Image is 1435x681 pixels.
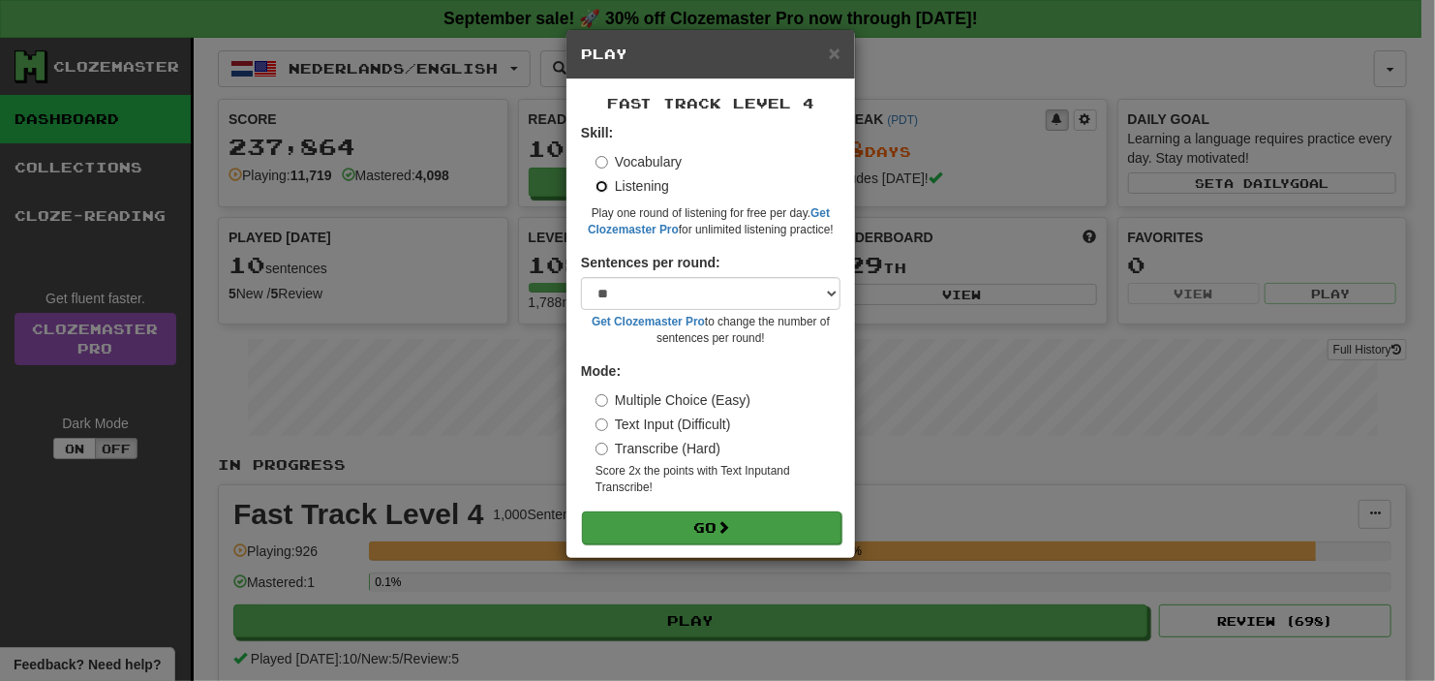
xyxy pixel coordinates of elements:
small: Play one round of listening for free per day. for unlimited listening practice! [581,205,840,238]
input: Transcribe (Hard) [595,443,608,455]
label: Multiple Choice (Easy) [595,390,750,410]
label: Vocabulary [595,152,682,171]
label: Listening [595,176,669,196]
button: Go [582,511,841,544]
a: Get Clozemaster Pro [592,315,705,328]
h5: Play [581,45,840,64]
small: to change the number of sentences per round! [581,314,840,347]
button: Close [829,43,840,63]
strong: Mode: [581,363,621,379]
span: Fast Track Level 4 [607,95,814,111]
label: Sentences per round: [581,253,720,272]
input: Listening [595,180,608,193]
input: Multiple Choice (Easy) [595,394,608,407]
span: × [829,42,840,64]
label: Transcribe (Hard) [595,439,720,458]
label: Text Input (Difficult) [595,415,731,434]
input: Text Input (Difficult) [595,418,608,431]
input: Vocabulary [595,156,608,169]
strong: Skill: [581,125,613,140]
small: Score 2x the points with Text Input and Transcribe ! [595,463,840,496]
